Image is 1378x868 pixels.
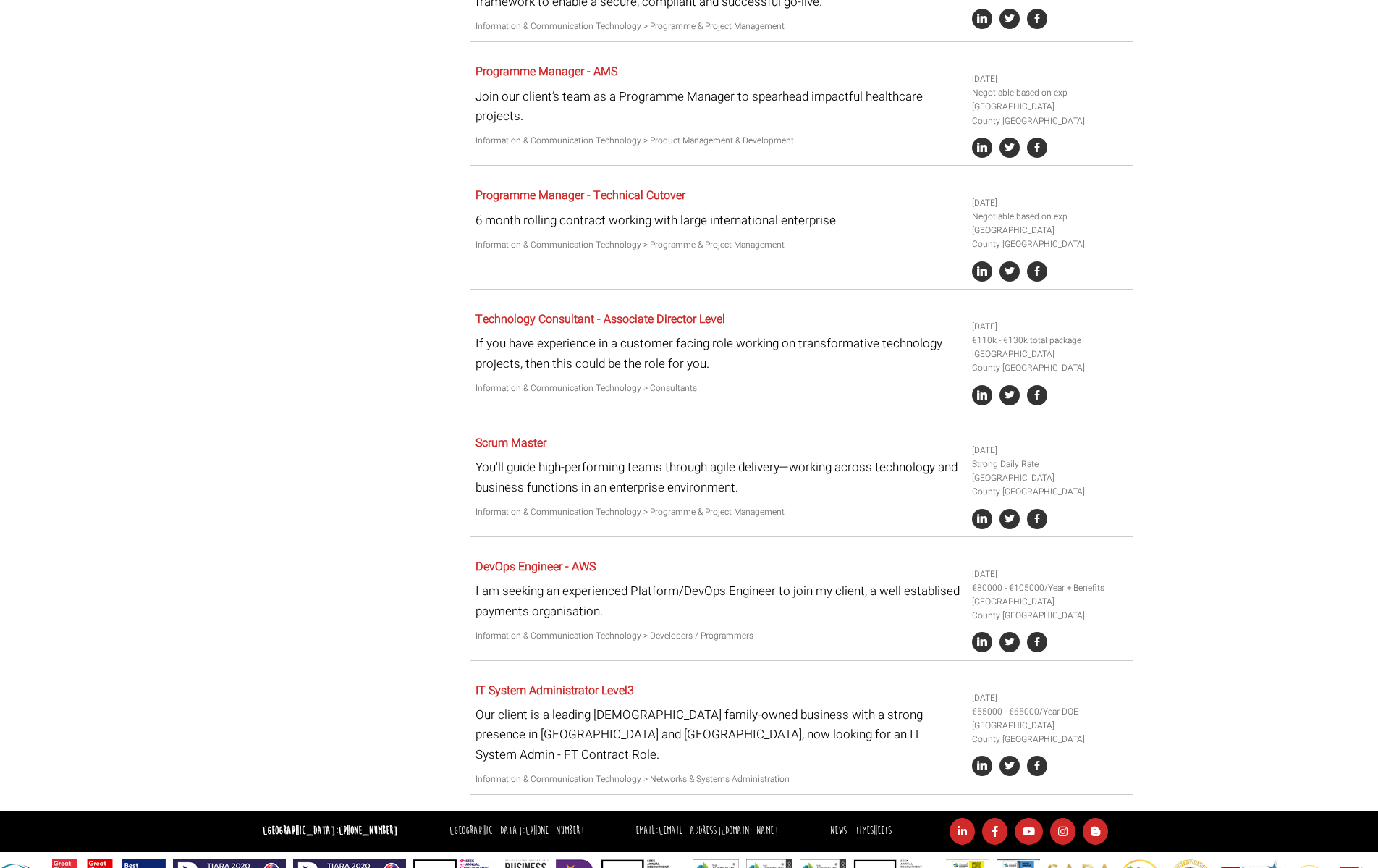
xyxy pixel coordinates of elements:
[972,581,1127,595] li: €80000 - €105000/Year + Benefits
[972,72,1127,86] li: [DATE]
[972,595,1127,623] li: [GEOGRAPHIC_DATA] County [GEOGRAPHIC_DATA]
[475,434,546,452] a: Scrum Master
[525,824,584,838] a: [PHONE_NUMBER]
[475,187,685,204] a: Programme Manager - Technical Cutover
[263,824,397,838] strong: [GEOGRAPHIC_DATA]:
[475,238,961,252] p: Information & Communication Technology > Programme & Project Management
[972,691,1127,705] li: [DATE]
[972,347,1127,375] li: [GEOGRAPHIC_DATA] County [GEOGRAPHIC_DATA]
[475,772,961,786] p: Information & Communication Technology > Networks & Systems Administration
[475,334,961,373] p: If you have experience in a customer facing role working on transformative technology projects, t...
[339,824,397,838] a: [PHONE_NUMBER]
[475,629,961,643] p: Information & Communication Technology > Developers / Programmers
[972,705,1127,719] li: €55000 - €65000/Year DOE
[972,196,1127,210] li: [DATE]
[972,444,1127,458] li: [DATE]
[475,87,961,126] p: Join our client’s team as a Programme Manager to spearhead impactful healthcare projects.
[972,210,1127,224] li: Negotiable based on exp
[972,471,1127,499] li: [GEOGRAPHIC_DATA] County [GEOGRAPHIC_DATA]
[475,20,961,33] p: Information & Communication Technology > Programme & Project Management
[446,821,588,842] li: [GEOGRAPHIC_DATA]:
[632,821,782,842] li: Email:
[972,719,1127,746] li: [GEOGRAPHIC_DATA] County [GEOGRAPHIC_DATA]
[972,224,1127,251] li: [GEOGRAPHIC_DATA] County [GEOGRAPHIC_DATA]
[475,134,961,148] p: Information & Communication Technology > Product Management & Development
[475,705,961,764] p: Our client is a leading [DEMOGRAPHIC_DATA] family-owned business with a strong presence in [GEOGR...
[830,824,847,838] a: News
[659,824,778,838] a: [EMAIL_ADDRESS][DOMAIN_NAME]
[972,568,1127,581] li: [DATE]
[972,100,1127,127] li: [GEOGRAPHIC_DATA] County [GEOGRAPHIC_DATA]
[972,320,1127,334] li: [DATE]
[475,63,617,80] a: Programme Manager - AMS
[475,558,596,576] a: DevOps Engineer - AWS
[475,581,961,620] p: I am seeking an experienced Platform/DevOps Engineer to join my client, a well establised payment...
[972,458,1127,471] li: Strong Daily Rate
[475,682,634,699] a: IT System Administrator Level3
[475,211,961,230] p: 6 month rolling contract working with large international enterprise
[475,311,725,328] a: Technology Consultant - Associate Director Level
[475,505,961,519] p: Information & Communication Technology > Programme & Project Management
[475,458,961,497] p: You'll guide high-performing teams through agile delivery—working across technology and business ...
[475,382,961,395] p: Information & Communication Technology > Consultants
[855,824,892,838] a: Timesheets
[972,86,1127,100] li: Negotiable based on exp
[972,334,1127,347] li: €110k - €130k total package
